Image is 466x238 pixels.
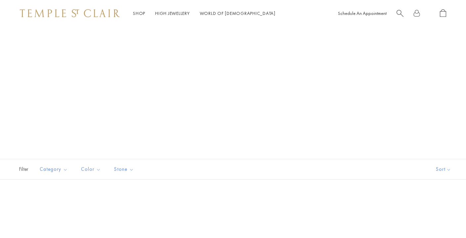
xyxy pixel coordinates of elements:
[155,10,190,16] a: High JewelleryHigh Jewellery
[338,10,387,16] a: Schedule An Appointment
[76,162,106,177] button: Color
[35,162,73,177] button: Category
[36,165,73,173] span: Category
[133,10,145,16] a: ShopShop
[200,10,275,16] a: World of [DEMOGRAPHIC_DATA]World of [DEMOGRAPHIC_DATA]
[421,159,466,179] button: Show sort by
[440,9,446,18] a: Open Shopping Bag
[20,9,120,17] img: Temple St. Clair
[133,9,275,18] nav: Main navigation
[111,165,139,173] span: Stone
[109,162,139,177] button: Stone
[78,165,106,173] span: Color
[397,9,403,18] a: Search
